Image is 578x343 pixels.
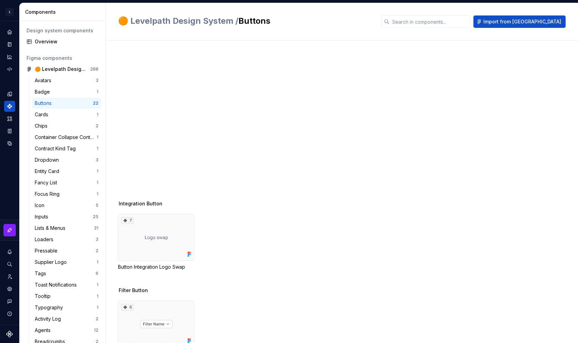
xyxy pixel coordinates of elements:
[119,200,162,207] span: Integration Button
[4,126,15,137] a: Storybook stories
[32,325,101,336] a: Agents12
[4,88,15,99] div: Design tokens
[97,305,98,310] div: 1
[35,38,98,45] div: Overview
[35,270,49,277] div: Tags
[32,177,101,188] a: Fancy List1
[97,89,98,95] div: 1
[94,328,98,333] div: 12
[32,132,101,143] a: Container Collapse Control1
[35,191,62,197] div: Focus Ring
[35,145,78,152] div: Contract Kind Tag
[121,304,133,311] div: 6
[97,180,98,185] div: 1
[32,200,101,211] a: Icon5
[118,15,373,26] h2: Buttons
[32,211,101,222] a: Inputs25
[96,316,98,322] div: 2
[4,26,15,37] a: Home
[119,287,148,294] span: Filter Button
[24,36,101,47] a: Overview
[35,134,97,141] div: Container Collapse Control
[35,247,60,254] div: Pressable
[118,214,194,270] div: 7Button Integration Logo Swap
[35,259,69,266] div: Supplier Logo
[96,123,98,129] div: 2
[32,279,101,290] a: Toast Notifications1
[35,168,62,175] div: Entity Card
[97,259,98,265] div: 1
[32,154,101,165] a: Dropdown3
[96,248,98,254] div: 2
[26,27,98,34] div: Design system components
[1,4,18,19] button: L
[118,16,238,26] span: 🟠 Levelpath Design System /
[32,86,101,97] a: Badge1
[32,166,101,177] a: Entity Card1
[4,101,15,112] a: Components
[483,18,561,25] span: Import from [GEOGRAPHIC_DATA]
[473,15,566,28] button: Import from [GEOGRAPHIC_DATA]
[4,271,15,282] div: Invite team
[4,283,15,294] a: Settings
[96,237,98,242] div: 3
[32,313,101,324] a: Activity Log2
[35,225,68,232] div: Lists & Menus
[25,9,103,15] div: Components
[35,281,79,288] div: Toast Notifications
[97,146,98,151] div: 1
[6,331,13,337] svg: Supernova Logo
[96,203,98,208] div: 5
[35,111,51,118] div: Cards
[4,51,15,62] a: Analytics
[4,39,15,50] div: Documentation
[32,109,101,120] a: Cards1
[32,120,101,131] a: Chips2
[6,8,14,16] div: L
[4,259,15,270] button: Search ⌘K
[32,268,101,279] a: Tags6
[32,223,101,234] a: Lists & Menus31
[4,138,15,149] a: Data sources
[35,293,53,300] div: Tooltip
[35,327,53,334] div: Agents
[96,78,98,83] div: 3
[35,66,86,73] div: 🟠 Levelpath Design System
[35,202,47,209] div: Icon
[32,189,101,200] a: Focus Ring1
[35,304,66,311] div: Typography
[32,257,101,268] a: Supplier Logo1
[93,214,98,219] div: 25
[35,315,64,322] div: Activity Log
[35,100,54,107] div: Buttons
[35,77,54,84] div: Avatars
[4,246,15,257] button: Notifications
[35,179,60,186] div: Fancy List
[4,113,15,124] a: Assets
[97,135,98,140] div: 1
[35,122,50,129] div: Chips
[4,296,15,307] button: Contact support
[96,271,98,276] div: 6
[32,234,101,245] a: Loaders3
[97,282,98,288] div: 1
[94,225,98,231] div: 31
[118,264,194,270] div: Button Integration Logo Swap
[32,302,101,313] a: Typography1
[90,66,98,72] div: 288
[35,236,56,243] div: Loaders
[32,291,101,302] a: Tooltip1
[32,75,101,86] a: Avatars3
[97,112,98,117] div: 1
[4,64,15,75] a: Code automation
[32,143,101,154] a: Contract Kind Tag1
